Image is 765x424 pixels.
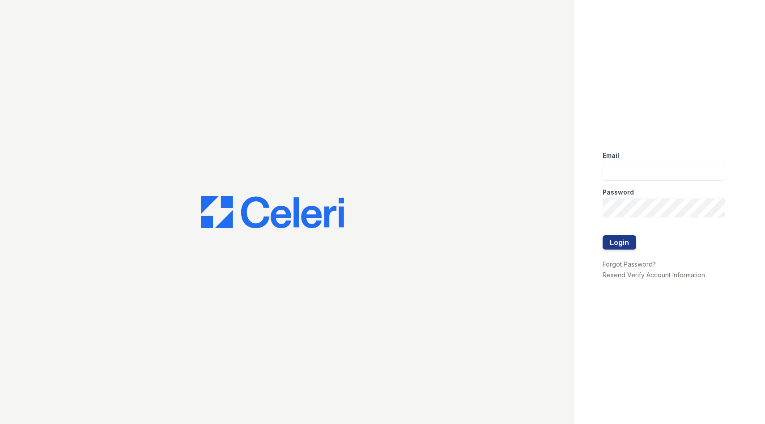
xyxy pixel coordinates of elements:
a: Forgot Password? [603,260,656,268]
img: CE_Logo_Blue-a8612792a0a2168367f1c8372b55b34899dd931a85d93a1a3d3e32e68fde9ad4.png [201,196,344,228]
button: Login [603,235,636,250]
a: Resend Verify Account Information [603,271,705,279]
label: Email [603,151,619,160]
label: Password [603,188,634,197]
